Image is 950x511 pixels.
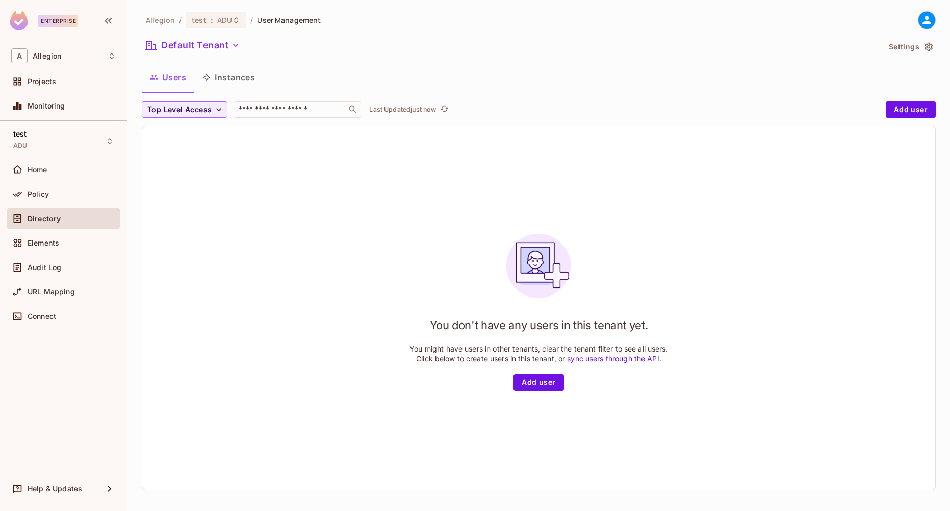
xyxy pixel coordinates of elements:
h1: You don't have any users in this tenant yet. [430,317,648,333]
span: Elements [28,239,59,247]
span: Monitoring [28,102,65,110]
li: / [179,15,182,25]
div: Close tooltip [138,8,142,19]
span: Audit Log [28,263,61,272]
span: ADU [217,15,232,25]
p: You might have users in other tenants, clear the tenant filter to see all users. Click below to c... [409,344,668,363]
span: test [192,15,207,25]
span: Click to refresh data [436,103,450,116]
button: Default Tenant [142,37,244,53]
span: the active workspace [146,15,175,25]
span: A [11,48,28,63]
span: Help & Updates [28,485,82,493]
span: Directory [28,214,61,223]
span: : [210,16,214,24]
button: Add user [513,374,563,391]
span: refresh [440,104,449,115]
span: Policy [28,190,49,198]
span: Home [28,166,47,174]
span: URL Mapping [28,288,75,296]
a: × [138,9,142,18]
p: Last Updated just now [369,105,436,114]
span: Connect [28,312,56,320]
button: Users [142,65,194,90]
button: Settings [885,39,936,55]
button: Top Level Access [142,101,227,118]
span: ADU [13,142,27,150]
span: Top Level Access [147,103,212,116]
button: refresh [438,103,450,116]
span: User Management [257,15,321,25]
span: test [13,130,27,138]
img: SReyMgAAAABJRU5ErkJggg== [10,11,28,30]
span: Add Your First User Here [16,15,127,27]
span: Projects [28,77,56,86]
button: Instances [194,65,263,90]
span: Workspace: Allegion [33,52,61,60]
a: sync users through the API. [567,354,661,363]
li: / [250,15,253,25]
button: Add user [886,101,936,118]
div: Enterprise [38,15,78,27]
